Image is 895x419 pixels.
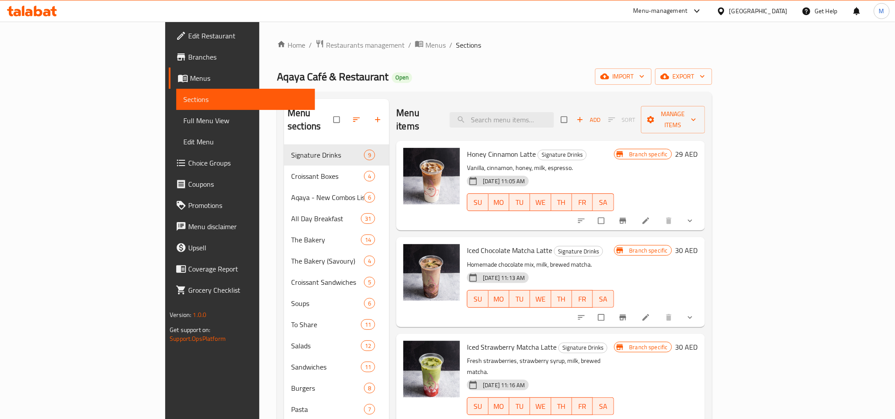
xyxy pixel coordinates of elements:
span: Version: [170,309,191,321]
span: TU [513,196,527,209]
button: FR [572,193,593,211]
p: Vanilla, cinnamon, honey, milk, espresso. [467,162,614,174]
button: show more [680,211,702,230]
span: Sections [456,40,481,50]
button: FR [572,397,593,415]
span: TH [555,196,569,209]
a: Choice Groups [169,152,315,174]
span: 6 [364,299,375,308]
a: Menus [415,39,446,51]
div: Soups6 [284,293,389,314]
h6: 30 AED [675,244,698,257]
button: SU [467,290,488,308]
div: To Share11 [284,314,389,335]
span: Aqaya Café & Restaurant [277,67,388,87]
span: SU [471,293,485,306]
img: Iced Strawberry Matcha Latte [403,341,460,397]
a: Support.OpsPlatform [170,333,226,344]
span: [DATE] 11:13 AM [479,274,528,282]
span: Upsell [188,242,307,253]
a: Promotions [169,195,315,216]
button: sort-choices [572,211,593,230]
button: SU [467,397,488,415]
a: Edit Restaurant [169,25,315,46]
div: The Bakery (Savoury) [291,256,364,266]
button: Branch-specific-item [613,308,634,327]
span: Signature Drinks [559,343,607,353]
a: Upsell [169,237,315,258]
a: Branches [169,46,315,68]
span: Iced Strawberry Matcha Latte [467,340,557,354]
div: Croissant Sandwiches5 [284,272,389,293]
div: items [364,150,375,160]
h2: Menu items [396,106,439,133]
div: items [364,383,375,393]
div: Signature Drinks [558,343,607,353]
span: The Bakery [291,234,361,245]
button: FR [572,290,593,308]
span: 31 [361,215,375,223]
span: Croissant Sandwiches [291,277,364,287]
button: show more [680,308,702,327]
div: Signature Drinks [291,150,364,160]
span: Add item [574,113,603,127]
span: Promotions [188,200,307,211]
div: Pasta [291,404,364,415]
img: Iced Chocolate Matcha Latte [403,244,460,301]
span: MO [492,293,506,306]
li: / [449,40,452,50]
span: Signature Drinks [538,150,586,160]
h6: 29 AED [675,148,698,160]
div: All Day Breakfast [291,213,361,224]
button: import [595,68,652,85]
a: Edit menu item [641,313,652,322]
a: Menu disclaimer [169,216,315,237]
button: TU [509,193,530,211]
button: MO [489,290,509,308]
div: Burgers8 [284,377,389,399]
span: Full Menu View [183,115,307,126]
span: Sandwiches [291,362,361,372]
button: Add [574,113,603,127]
div: The Bakery (Savoury)4 [284,250,389,272]
p: Fresh strawberries, strawberry syrup, milk, brewed matcha. [467,355,614,377]
span: SA [596,293,610,306]
span: Branch specific [626,150,671,159]
span: Select section [556,111,574,128]
span: [DATE] 11:16 AM [479,381,528,389]
span: Grocery Checklist [188,285,307,295]
a: Edit Menu [176,131,315,152]
span: [DATE] 11:05 AM [479,177,528,185]
span: TU [513,293,527,306]
input: search [450,112,554,128]
span: 6 [364,193,375,202]
span: 14 [361,236,375,244]
span: M [879,6,884,16]
span: Select all sections [328,111,347,128]
span: import [602,71,645,82]
span: Croissant Boxes [291,171,364,181]
button: Branch-specific-item [613,211,634,230]
div: Croissant Boxes4 [284,166,389,187]
div: Soups [291,298,364,309]
span: export [662,71,705,82]
div: items [364,256,375,266]
button: WE [530,290,551,308]
button: MO [489,397,509,415]
a: Full Menu View [176,110,315,131]
svg: Show Choices [686,313,694,322]
button: SA [593,193,614,211]
a: Edit menu item [641,216,652,225]
span: TH [555,293,569,306]
span: Restaurants management [326,40,405,50]
div: All Day Breakfast31 [284,208,389,229]
div: items [361,319,375,330]
span: Sort sections [347,110,368,129]
div: items [364,404,375,415]
span: Signature Drinks [554,246,603,257]
button: delete [659,308,680,327]
div: To Share [291,319,361,330]
span: Menus [425,40,446,50]
div: Signature Drinks [554,246,603,257]
div: items [361,234,375,245]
